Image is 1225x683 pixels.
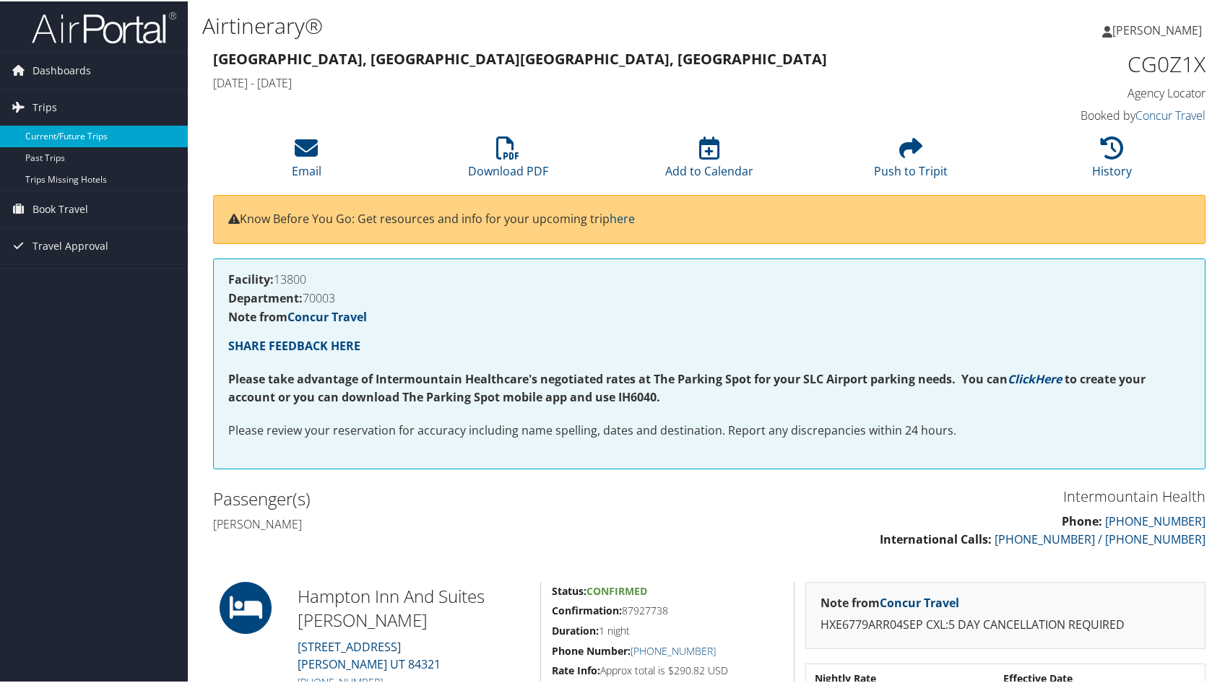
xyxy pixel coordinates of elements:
[552,622,599,636] strong: Duration:
[974,48,1205,78] h1: CG0Z1X
[552,662,783,677] h5: Approx total is $290.82 USD
[292,143,321,178] a: Email
[33,88,57,124] span: Trips
[880,530,992,546] strong: International Calls:
[720,485,1205,505] h3: Intermountain Health
[552,643,631,656] strong: Phone Number:
[552,602,622,616] strong: Confirmation:
[552,622,783,637] h5: 1 night
[821,614,1190,633] p: HXE6779ARR04SEP CXL:5 DAY CANCELLATION REQUIRED
[552,583,586,596] strong: Status:
[880,593,959,609] a: Concur Travel
[552,602,783,617] h5: 87927738
[202,9,878,40] h1: Airtinerary®
[228,336,360,352] a: SHARE FEEDBACK HERE
[213,485,698,510] h2: Passenger(s)
[287,308,367,323] a: Concur Travel
[213,74,952,90] h4: [DATE] - [DATE]
[213,48,827,67] strong: [GEOGRAPHIC_DATA], [GEOGRAPHIC_DATA] [GEOGRAPHIC_DATA], [GEOGRAPHIC_DATA]
[228,272,1190,284] h4: 13800
[1102,7,1216,51] a: [PERSON_NAME]
[298,638,441,671] a: [STREET_ADDRESS][PERSON_NAME] UT 84321
[1092,143,1132,178] a: History
[974,84,1205,100] h4: Agency Locator
[228,420,1190,439] p: Please review your reservation for accuracy including name spelling, dates and destination. Repor...
[1035,370,1062,386] a: Here
[228,289,303,305] strong: Department:
[33,51,91,87] span: Dashboards
[586,583,647,596] span: Confirmed
[228,370,1008,386] strong: Please take advantage of Intermountain Healthcare's negotiated rates at The Parking Spot for your...
[995,530,1205,546] a: [PHONE_NUMBER] / [PHONE_NUMBER]
[228,291,1190,303] h4: 70003
[610,209,635,225] a: here
[213,515,698,531] h4: [PERSON_NAME]
[33,190,88,226] span: Book Travel
[821,593,959,609] strong: Note from
[228,308,367,323] strong: Note from
[1112,21,1202,37] span: [PERSON_NAME]
[1062,512,1102,528] strong: Phone:
[468,143,548,178] a: Download PDF
[665,143,753,178] a: Add to Calendar
[1105,512,1205,528] a: [PHONE_NUMBER]
[1135,106,1205,122] a: Concur Travel
[631,643,716,656] a: [PHONE_NUMBER]
[298,583,529,631] h2: Hampton Inn And Suites [PERSON_NAME]
[228,209,1190,227] p: Know Before You Go: Get resources and info for your upcoming trip
[874,143,948,178] a: Push to Tripit
[552,662,600,676] strong: Rate Info:
[32,9,176,43] img: airportal-logo.png
[1008,370,1035,386] a: Click
[33,227,108,263] span: Travel Approval
[228,270,274,286] strong: Facility:
[974,106,1205,122] h4: Booked by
